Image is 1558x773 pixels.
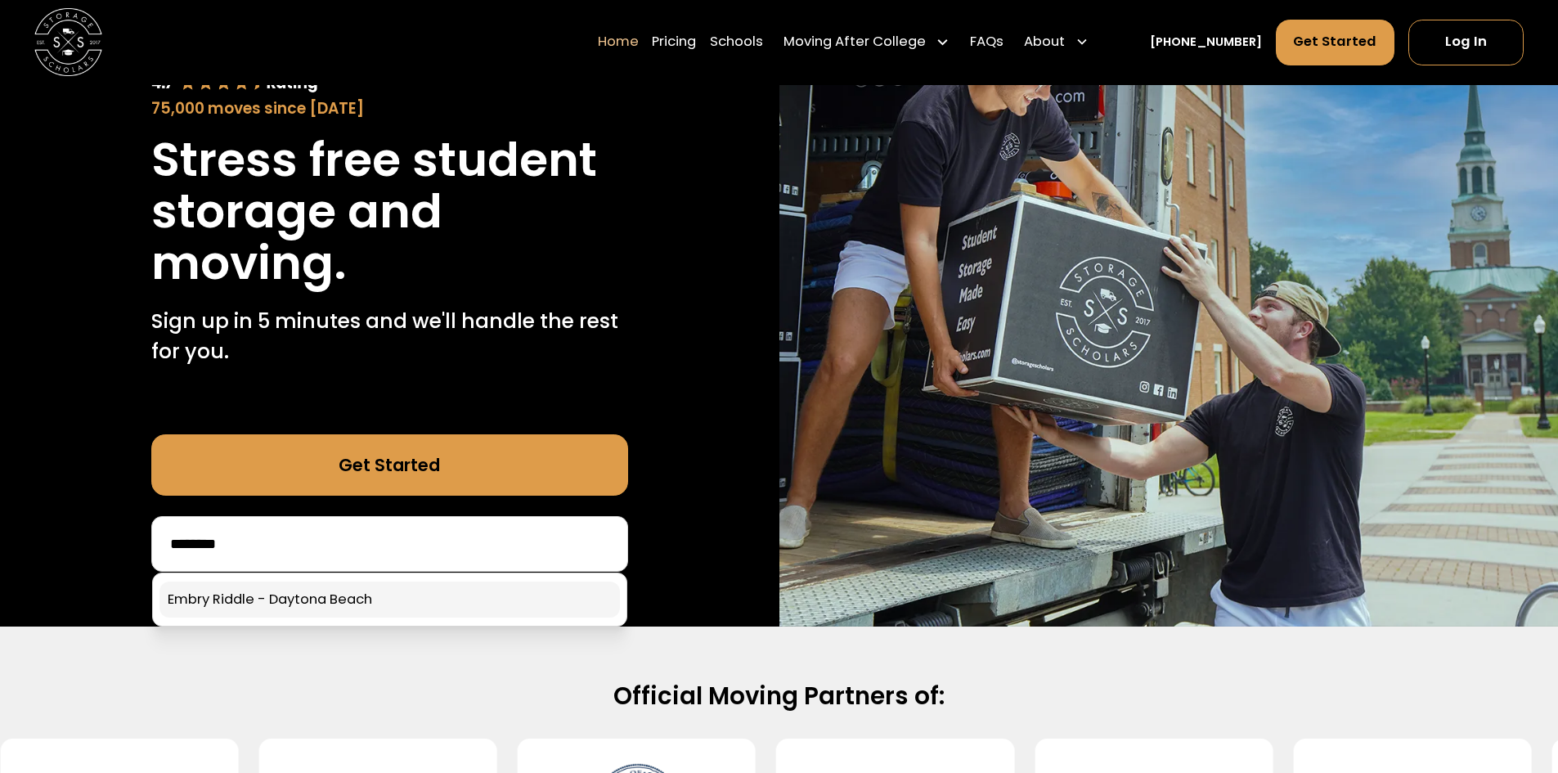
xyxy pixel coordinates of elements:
[1024,33,1065,53] div: About
[34,8,102,76] img: Storage Scholars main logo
[151,306,628,367] p: Sign up in 5 minutes and we'll handle the rest for you.
[1017,19,1096,66] div: About
[783,33,926,53] div: Moving After College
[652,19,696,66] a: Pricing
[1408,20,1524,65] a: Log In
[598,19,639,66] a: Home
[777,19,957,66] div: Moving After College
[34,8,102,76] a: home
[970,19,1003,66] a: FAQs
[1276,20,1395,65] a: Get Started
[151,134,628,289] h1: Stress free student storage and moving.
[151,97,628,120] div: 75,000 moves since [DATE]
[151,434,628,496] a: Get Started
[1150,34,1262,52] a: [PHONE_NUMBER]
[235,681,1324,712] h2: Official Moving Partners of:
[710,19,763,66] a: Schools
